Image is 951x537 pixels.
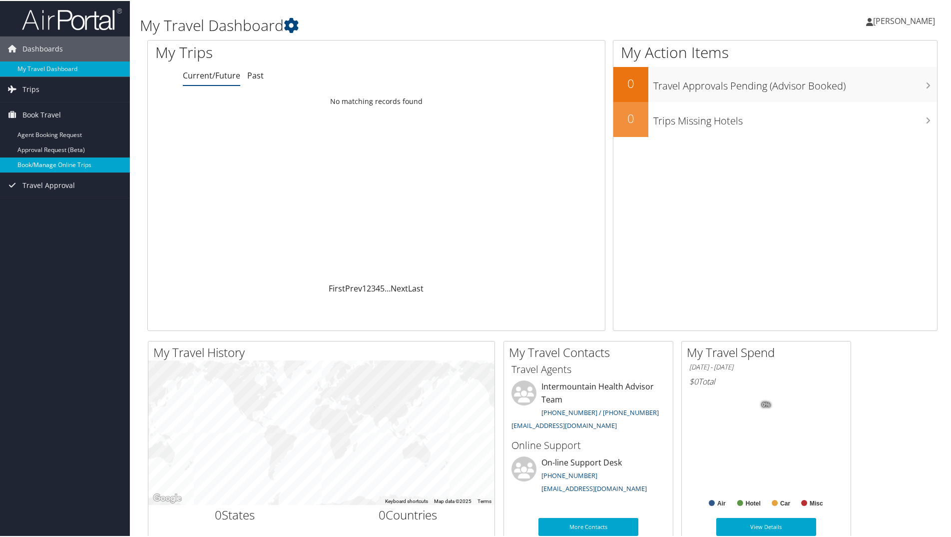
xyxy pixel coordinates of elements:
text: Car [780,499,790,506]
text: Misc [810,499,823,506]
h6: Total [689,375,843,386]
span: Dashboards [22,35,63,60]
h1: My Action Items [613,41,937,62]
span: $0 [689,375,698,386]
a: 2 [367,282,371,293]
a: 0Travel Approvals Pending (Advisor Booked) [613,66,937,101]
a: [PHONE_NUMBER] [541,470,597,479]
h3: Online Support [511,437,665,451]
a: View Details [716,517,816,535]
h2: My Travel Spend [687,343,851,360]
a: Current/Future [183,69,240,80]
button: Keyboard shortcuts [385,497,428,504]
a: Terms (opens in new tab) [477,497,491,503]
a: Next [391,282,408,293]
a: 4 [376,282,380,293]
a: Open this area in Google Maps (opens a new window) [151,491,184,504]
a: Past [247,69,264,80]
h3: Travel Agents [511,361,665,375]
a: 3 [371,282,376,293]
li: Intermountain Health Advisor Team [506,379,670,433]
h1: My Travel Dashboard [140,14,677,35]
text: Air [717,499,726,506]
a: 1 [362,282,367,293]
span: 0 [379,505,386,522]
span: Travel Approval [22,172,75,197]
a: [PERSON_NAME] [866,5,945,35]
h2: Countries [329,505,487,522]
a: Prev [345,282,362,293]
span: 0 [215,505,222,522]
a: First [329,282,345,293]
h2: 0 [613,109,648,126]
h2: My Travel History [153,343,494,360]
a: [EMAIL_ADDRESS][DOMAIN_NAME] [511,420,617,429]
a: [PHONE_NUMBER] / [PHONE_NUMBER] [541,407,659,416]
h3: Travel Approvals Pending (Advisor Booked) [653,73,937,92]
h1: My Trips [155,41,407,62]
span: [PERSON_NAME] [873,14,935,25]
span: Trips [22,76,39,101]
a: [EMAIL_ADDRESS][DOMAIN_NAME] [541,483,647,492]
h2: My Travel Contacts [509,343,673,360]
span: Map data ©2025 [434,497,472,503]
a: 0Trips Missing Hotels [613,101,937,136]
a: More Contacts [538,517,638,535]
img: airportal-logo.png [22,6,122,30]
h6: [DATE] - [DATE] [689,361,843,371]
a: 5 [380,282,385,293]
h2: States [156,505,314,522]
h3: Trips Missing Hotels [653,108,937,127]
text: Hotel [746,499,761,506]
span: … [385,282,391,293]
span: Book Travel [22,101,61,126]
td: No matching records found [148,91,605,109]
tspan: 0% [762,401,770,407]
h2: 0 [613,74,648,91]
img: Google [151,491,184,504]
li: On-line Support Desk [506,455,670,496]
a: Last [408,282,424,293]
